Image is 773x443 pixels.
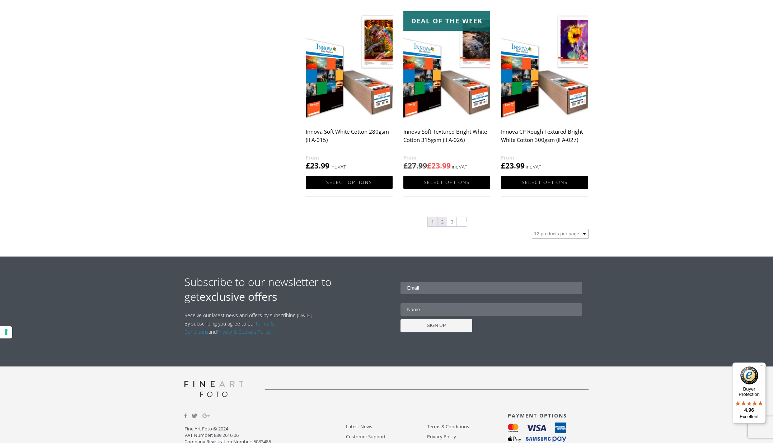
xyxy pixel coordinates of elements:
[501,11,588,120] img: Innova CP Rough Textured Bright White Cotton 300gsm (IFA-027)
[740,366,758,384] img: Trusted Shops Trustmark
[200,289,277,304] strong: exclusive offers
[757,363,766,371] button: Menu
[306,176,393,189] a: Select options for “Innova Soft White Cotton 280gsm (IFA-015)”
[192,414,197,418] img: twitter.svg
[306,216,589,229] nav: Product Pagination
[501,161,525,171] bdi: 23.99
[306,125,393,153] h2: Innova Soft White Cotton 280gsm (IFA-015)
[184,274,386,304] h2: Subscribe to our newsletter to get
[501,125,588,153] h2: Innova CP Rough Textured Bright White Cotton 300gsm (IFA-027)
[306,161,310,171] span: £
[217,328,271,335] a: Privacy & Cookies Policy.
[508,412,589,419] h3: PAYMENT OPTIONS
[427,433,508,441] a: Privacy Policy
[427,423,508,431] a: Terms & Conditions
[732,363,766,424] button: Trusted Shops TrustmarkBuyer Protection4.96Excellent
[403,11,490,31] div: Deal of the week
[346,423,427,431] a: Latest News
[447,217,456,226] a: Page 3
[732,414,766,420] p: Excellent
[403,176,490,189] a: Select options for “Innova Soft Textured Bright White Cotton 315gsm (IFA-026)”
[400,282,582,294] input: Email
[501,11,588,171] a: Innova CP Rough Textured Bright White Cotton 300gsm (IFA-027) £23.99
[306,11,393,171] a: Innova Soft White Cotton 280gsm (IFA-015) £23.99
[184,311,317,336] p: Receive our latest news and offers by subscribing [DATE]! By subscribing you agree to our and
[400,319,472,332] input: SIGN UP
[346,433,427,441] a: Customer Support
[501,176,588,189] a: Select options for “Innova CP Rough Textured Bright White Cotton 300gsm (IFA-027)”
[501,161,505,171] span: £
[403,11,490,171] a: Deal of the week Innova Soft Textured Bright White Cotton 315gsm (IFA-026) £27.99£23.99
[403,125,490,153] h2: Innova Soft Textured Bright White Cotton 315gsm (IFA-026)
[427,161,431,171] span: £
[403,11,490,120] img: Innova Soft Textured Bright White Cotton 315gsm (IFA-026)
[744,407,754,413] span: 4.96
[306,161,329,171] bdi: 23.99
[428,217,437,226] span: Page 1
[403,161,427,171] bdi: 27.99
[403,161,408,171] span: £
[306,11,393,120] img: Innova Soft White Cotton 280gsm (IFA-015)
[732,386,766,397] p: Buyer Protection
[437,217,447,226] a: Page 2
[184,381,243,397] img: logo-grey.svg
[184,414,187,418] img: facebook.svg
[400,303,582,316] input: Name
[427,161,451,171] bdi: 23.99
[202,412,210,419] img: Google_Plus.svg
